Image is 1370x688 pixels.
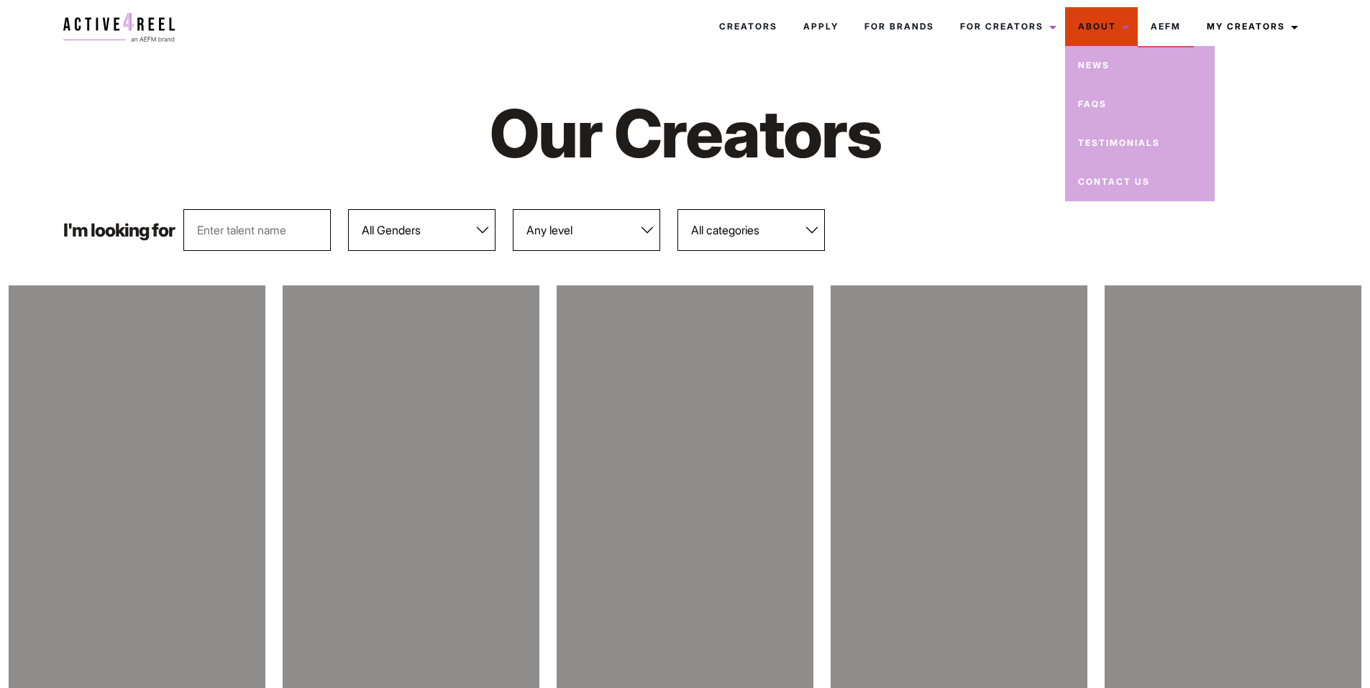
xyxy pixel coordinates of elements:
input: Enter talent name [183,209,331,251]
img: a4r-logo.svg [63,13,175,42]
a: Creators [706,7,790,46]
a: About [1065,7,1138,46]
a: Testimonials [1065,124,1215,162]
a: For Brands [851,7,947,46]
a: My Creators [1194,7,1307,46]
a: FAQs [1065,85,1215,124]
p: I'm looking for [63,221,175,239]
h1: Our Creators [326,92,1044,175]
a: News [1065,46,1215,85]
a: For Creators [947,7,1065,46]
a: Apply [790,7,851,46]
a: AEFM [1138,7,1194,46]
a: Contact Us [1065,162,1215,201]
